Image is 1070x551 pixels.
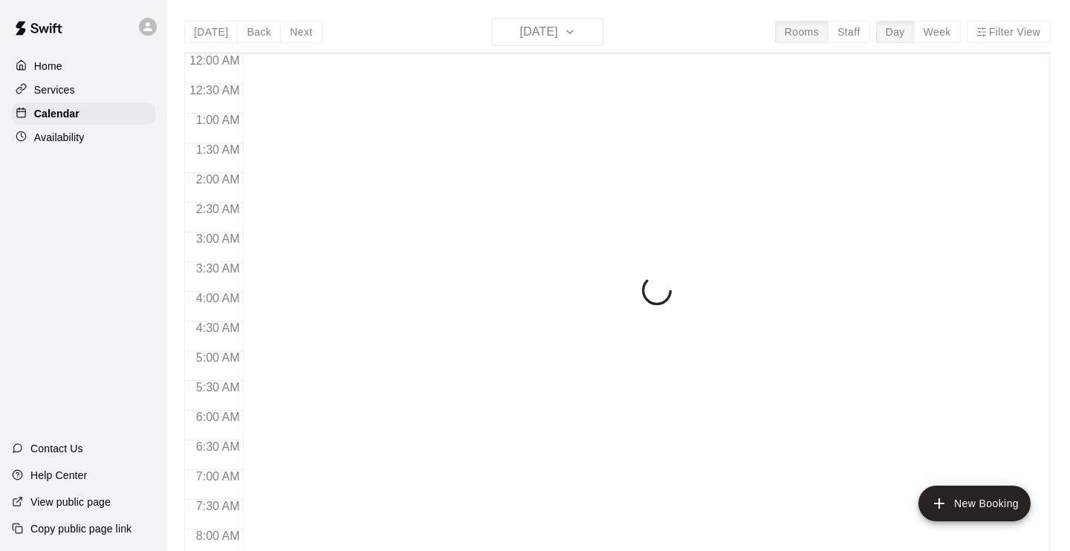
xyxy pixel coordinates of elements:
[192,292,244,304] span: 4:00 AM
[34,106,80,121] p: Calendar
[192,500,244,512] span: 7:30 AM
[34,82,75,97] p: Services
[192,351,244,364] span: 5:00 AM
[192,411,244,423] span: 6:00 AM
[192,203,244,215] span: 2:30 AM
[186,54,244,67] span: 12:00 AM
[192,470,244,483] span: 7:00 AM
[192,114,244,126] span: 1:00 AM
[30,521,132,536] p: Copy public page link
[12,102,155,125] a: Calendar
[30,468,87,483] p: Help Center
[12,79,155,101] a: Services
[192,232,244,245] span: 3:00 AM
[30,495,111,509] p: View public page
[192,262,244,275] span: 3:30 AM
[30,441,83,456] p: Contact Us
[12,126,155,149] a: Availability
[192,322,244,334] span: 4:30 AM
[192,173,244,186] span: 2:00 AM
[192,143,244,156] span: 1:30 AM
[918,486,1031,521] button: add
[192,440,244,453] span: 6:30 AM
[192,381,244,394] span: 5:30 AM
[192,529,244,542] span: 8:00 AM
[34,130,85,145] p: Availability
[12,55,155,77] a: Home
[186,84,244,97] span: 12:30 AM
[34,59,62,74] p: Home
